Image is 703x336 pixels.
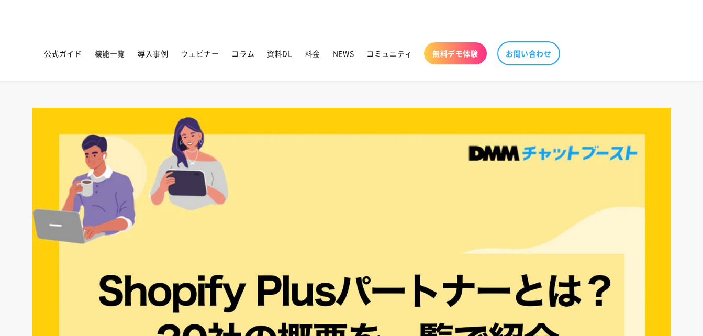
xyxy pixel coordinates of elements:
span: 資料DL [267,49,292,58]
a: 無料デモ体験 [424,42,487,64]
span: ウェビナー [181,49,219,58]
span: 導入事例 [138,49,168,58]
span: お問い合わせ [506,49,552,58]
a: 導入事例 [131,42,174,64]
span: 機能一覧 [95,49,125,58]
a: ウェビナー [174,42,225,64]
a: コラム [225,42,261,64]
a: 料金 [299,42,327,64]
a: 機能一覧 [88,42,131,64]
span: コラム [231,49,254,58]
a: 資料DL [261,42,298,64]
span: 料金 [305,49,320,58]
a: お問い合わせ [497,41,560,65]
span: 公式ガイド [44,49,82,58]
a: コミュニティ [360,42,419,64]
a: NEWS [327,42,360,64]
span: 無料デモ体験 [432,49,478,58]
span: NEWS [333,49,354,58]
span: コミュニティ [366,49,412,58]
a: 公式ガイド [38,42,88,64]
